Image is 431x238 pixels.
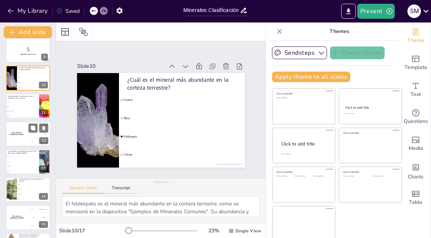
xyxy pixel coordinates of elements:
[404,63,427,72] span: Template
[18,193,50,194] span: Feldespato
[7,102,39,102] span: Color
[409,198,422,207] span: Table
[18,82,50,83] span: Feldespato
[408,173,424,181] span: Charts
[62,186,104,194] button: Speaker Notes
[6,38,50,63] div: 9
[401,184,431,211] div: Add a table
[7,161,39,162] span: Mica
[19,178,48,182] p: ¿Qué mineral se usa comúnmente en joyería?
[43,217,45,218] div: Jaap
[8,45,48,54] p: 5
[330,46,385,59] button: Create theme
[341,4,356,19] button: Export to PowerPoint
[7,171,39,171] span: Calcita
[6,205,50,230] div: 15
[82,54,169,70] div: Slide 10
[401,103,431,130] div: Get real-time input from your audience
[28,130,51,138] div: 200
[272,72,350,82] button: Apply theme to all slides
[410,90,421,99] span: Text
[21,53,36,55] strong: ¡Prepárate para el quiz!
[407,4,421,19] button: S M
[345,105,395,110] div: Click to add title
[6,150,50,174] div: 13
[407,36,424,45] span: Theme
[276,97,330,99] div: Click to add text
[28,205,50,213] div: 100
[276,171,330,174] div: Click to add title
[276,92,330,95] div: Click to add title
[39,109,48,116] div: 11
[28,124,37,133] button: Duplicate Slide
[401,22,431,49] div: Change the overall theme
[39,193,48,200] div: 14
[119,149,238,165] span: Calcita
[407,4,421,18] div: S M
[125,94,244,110] span: Cuarzo
[276,175,293,177] div: Click to add text
[39,124,48,133] button: Delete Slide
[18,72,50,73] span: Cuarzo
[281,141,329,147] div: Click to add title
[18,198,50,199] span: Mica
[7,115,39,115] span: Fractura
[123,112,242,129] span: Mica
[18,77,50,78] span: Mica
[401,76,431,103] div: Add text boxes
[44,133,46,135] div: Jaap
[7,166,39,166] span: Feldespato
[18,189,50,189] span: Diamante
[401,49,431,76] div: Add ready made slides
[56,7,80,15] div: Saved
[41,54,48,60] div: 9
[343,175,367,177] div: Click to add text
[62,196,260,217] textarea: El feldespato es el mineral más abundante en la corteza terrestre, como se mencionó en la diaposi...
[401,130,431,157] div: Add images, graphics, shapes or video
[345,113,395,115] div: Click to add text
[6,66,50,90] div: 10
[121,130,240,147] span: Feldespato
[8,95,37,99] p: ¿Qué propiedad se utiliza para medir la resistencia de un mineral?
[205,227,223,234] div: 23 %
[59,26,71,38] div: Layout
[343,131,397,134] div: Click to add title
[372,175,396,177] div: Click to add text
[59,227,125,234] div: Slide 10 / 17
[39,138,48,144] div: 12
[401,157,431,184] div: Add charts and graphs
[6,177,50,202] div: 14
[28,121,51,129] div: 100
[8,150,37,154] p: ¿Cuál mineral es conocido por su uso en la fabricación [PERSON_NAME]?
[7,106,39,107] span: Brillo
[39,165,48,172] div: 13
[6,94,50,118] div: 11
[39,221,48,228] div: 15
[6,132,28,136] h4: The winner is [PERSON_NAME]
[28,222,50,230] div: 300
[6,5,51,17] button: My Library
[129,72,239,99] p: ¿Cuál es el mineral más abundante en la corteza terrestre?
[39,82,48,88] div: 10
[281,153,328,155] div: Click to add body
[104,186,138,194] button: Transcript
[404,117,428,126] span: Questions
[313,175,330,177] div: Click to add text
[19,66,48,70] p: ¿Cuál es el mineral más abundante en la corteza terrestre?
[357,4,395,19] button: Present
[7,111,39,111] span: [PERSON_NAME]
[79,27,88,36] span: Position
[409,144,423,153] span: Media
[272,46,327,59] button: Sendsteps
[235,228,261,234] span: Single View
[6,216,28,219] h4: The winner is [PERSON_NAME]
[6,121,51,147] div: 12
[4,26,52,38] button: Add slide
[28,214,50,222] div: 200
[18,87,50,88] span: Calcita
[295,175,312,177] div: Click to add text
[343,171,397,174] div: Click to add title
[19,234,48,238] p: ¿Qué mineral es utilizado en la construcción de carreteras?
